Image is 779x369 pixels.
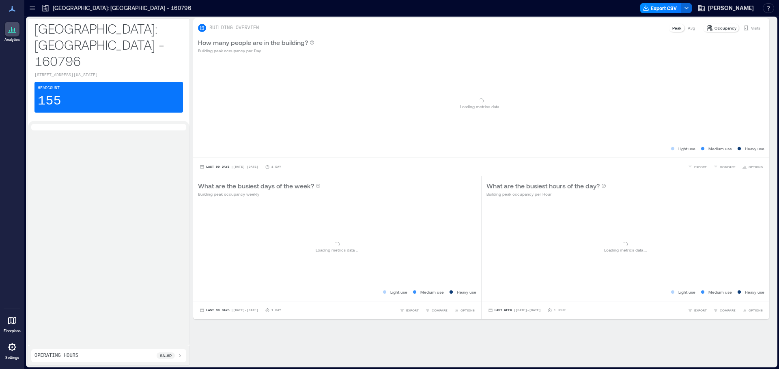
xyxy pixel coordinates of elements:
[678,289,695,295] p: Light use
[198,163,260,171] button: Last 90 Days |[DATE]-[DATE]
[708,289,732,295] p: Medium use
[432,308,448,313] span: COMPARE
[640,3,682,13] button: Export CSV
[398,306,420,314] button: EXPORT
[745,145,764,152] p: Heavy use
[271,308,281,313] p: 1 Day
[198,181,314,191] p: What are the busiest days of the week?
[751,25,760,31] p: Visits
[720,164,736,169] span: COMPARE
[2,337,22,363] a: Settings
[461,308,475,313] span: OPTIONS
[38,85,60,92] p: Headcount
[198,38,308,47] p: How many people are in the building?
[406,308,419,313] span: EXPORT
[452,306,476,314] button: OPTIONS
[708,4,754,12] span: [PERSON_NAME]
[4,328,21,333] p: Floorplans
[486,191,606,197] p: Building peak occupancy per Hour
[420,289,444,295] p: Medium use
[34,352,78,359] p: Operating Hours
[688,25,695,31] p: Avg
[740,163,764,171] button: OPTIONS
[34,20,183,69] p: [GEOGRAPHIC_DATA]: [GEOGRAPHIC_DATA] - 160796
[720,308,736,313] span: COMPARE
[486,306,542,314] button: Last Week |[DATE]-[DATE]
[460,103,503,110] p: Loading metrics data ...
[712,163,737,171] button: COMPARE
[749,308,763,313] span: OPTIONS
[160,352,172,359] p: 8a - 6p
[38,93,61,109] p: 155
[390,289,407,295] p: Light use
[708,145,732,152] p: Medium use
[694,164,707,169] span: EXPORT
[740,306,764,314] button: OPTIONS
[5,355,19,360] p: Settings
[745,289,764,295] p: Heavy use
[672,25,681,31] p: Peak
[686,306,708,314] button: EXPORT
[316,247,358,253] p: Loading metrics data ...
[198,306,260,314] button: Last 90 Days |[DATE]-[DATE]
[198,191,321,197] p: Building peak occupancy weekly
[271,164,281,169] p: 1 Day
[457,289,476,295] p: Heavy use
[209,25,259,31] p: BUILDING OVERVIEW
[4,37,20,42] p: Analytics
[2,19,22,45] a: Analytics
[714,25,736,31] p: Occupancy
[1,311,23,336] a: Floorplans
[686,163,708,171] button: EXPORT
[34,72,183,79] p: [STREET_ADDRESS][US_STATE]
[749,164,763,169] span: OPTIONS
[695,2,756,15] button: [PERSON_NAME]
[712,306,737,314] button: COMPARE
[486,181,600,191] p: What are the busiest hours of the day?
[554,308,566,313] p: 1 Hour
[604,247,647,253] p: Loading metrics data ...
[678,145,695,152] p: Light use
[198,47,314,54] p: Building peak occupancy per Day
[694,308,707,313] span: EXPORT
[424,306,449,314] button: COMPARE
[53,4,192,12] p: [GEOGRAPHIC_DATA]: [GEOGRAPHIC_DATA] - 160796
